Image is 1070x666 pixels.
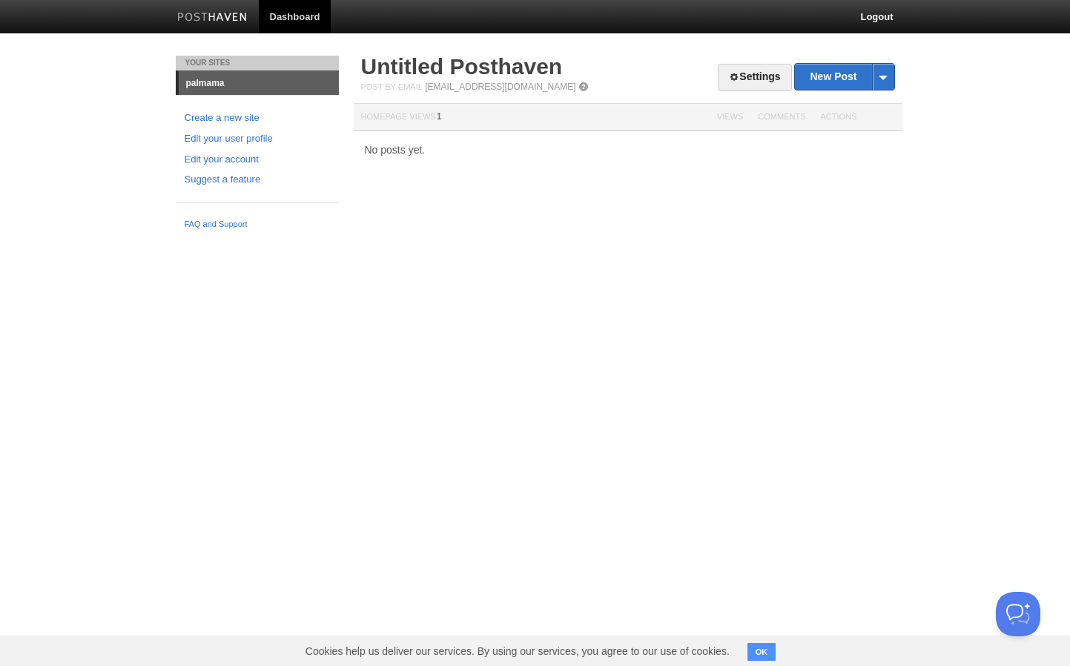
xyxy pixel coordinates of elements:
a: Create a new site [185,111,330,126]
th: Homepage Views [354,104,710,131]
a: Untitled Posthaven [361,54,563,79]
span: Cookies help us deliver our services. By using our services, you agree to our use of cookies. [291,636,744,666]
a: Suggest a feature [185,172,330,188]
a: Edit your user profile [185,131,330,147]
a: Edit your account [185,152,330,168]
a: Settings [718,64,791,91]
button: OK [747,643,776,661]
th: Views [710,104,750,131]
li: Your Sites [176,56,339,70]
span: 1 [437,111,442,122]
a: New Post [795,64,894,90]
iframe: Help Scout Beacon - Open [996,592,1040,636]
a: FAQ and Support [185,218,330,231]
th: Comments [750,104,813,131]
span: Post by Email [361,82,423,91]
th: Actions [813,104,902,131]
a: [EMAIL_ADDRESS][DOMAIN_NAME] [425,82,575,92]
a: palmama [179,71,339,95]
img: Posthaven-bar [177,13,248,24]
div: No posts yet. [354,145,902,155]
